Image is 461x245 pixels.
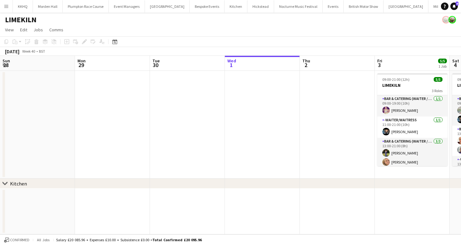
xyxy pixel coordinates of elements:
button: Kitchen [225,0,247,13]
button: KKHQ [13,0,33,13]
button: Nocturne Music Festival [274,0,323,13]
span: 5/5 [434,77,442,82]
button: Hickstead [247,0,274,13]
span: 28 [2,61,10,69]
span: Jobs [34,27,43,33]
h1: LIMEKILN [5,15,36,24]
div: Kitchen [10,180,27,187]
button: Plumpton Race Course [63,0,109,13]
app-user-avatar: Staffing Manager [448,16,456,23]
div: 1 Job [438,64,447,69]
a: View [3,26,16,34]
div: [DATE] [5,48,19,55]
span: View [5,27,14,33]
span: Fri [377,58,382,64]
app-card-role: -Waiter/Waitress1/111:00-21:00 (10h)[PERSON_NAME] [377,117,448,138]
button: Confirmed [3,237,30,243]
app-user-avatar: Staffing Manager [442,16,450,23]
div: BST [39,49,45,54]
h3: LIMEKILN [377,82,448,88]
span: 09:00-21:00 (12h) [382,77,410,82]
span: Tue [152,58,160,64]
span: Total Confirmed £20 095.96 [152,237,202,242]
span: 4 [451,61,459,69]
a: Jobs [31,26,45,34]
button: Events [323,0,344,13]
button: Event Managers [109,0,145,13]
span: Comms [49,27,63,33]
button: British Motor Show [344,0,384,13]
app-card-role: Bar & Catering (Waiter / waitress)3/313:00-21:00 (8h)[PERSON_NAME][PERSON_NAME] [377,138,448,177]
span: 3 Roles [432,88,442,93]
a: 9 [450,3,458,10]
span: 2 [301,61,310,69]
button: Morden Hall [33,0,63,13]
span: 29 [77,61,86,69]
span: Wed [227,58,236,64]
span: Edit [20,27,27,33]
span: 30 [151,61,160,69]
span: 5/5 [438,59,447,63]
button: Bespoke Events [190,0,225,13]
a: Edit [18,26,30,34]
span: Week 40 [21,49,36,54]
span: All jobs [36,237,51,242]
span: Sat [452,58,459,64]
span: 9 [456,2,458,6]
span: Confirmed [10,238,29,242]
app-card-role: Bar & Catering (Waiter / waitress)1/109:00-19:00 (10h)[PERSON_NAME] [377,95,448,117]
span: 1 [226,61,236,69]
button: [GEOGRAPHIC_DATA] [145,0,190,13]
span: Thu [302,58,310,64]
app-job-card: 09:00-21:00 (12h)5/5LIMEKILN3 RolesBar & Catering (Waiter / waitress)1/109:00-19:00 (10h)[PERSON_... [377,73,448,166]
div: Salary £20 085.96 + Expenses £10.00 + Subsistence £0.00 = [56,237,202,242]
span: Mon [77,58,86,64]
span: 3 [376,61,382,69]
a: Comms [47,26,66,34]
span: Sun [3,58,10,64]
button: [GEOGRAPHIC_DATA] [384,0,428,13]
